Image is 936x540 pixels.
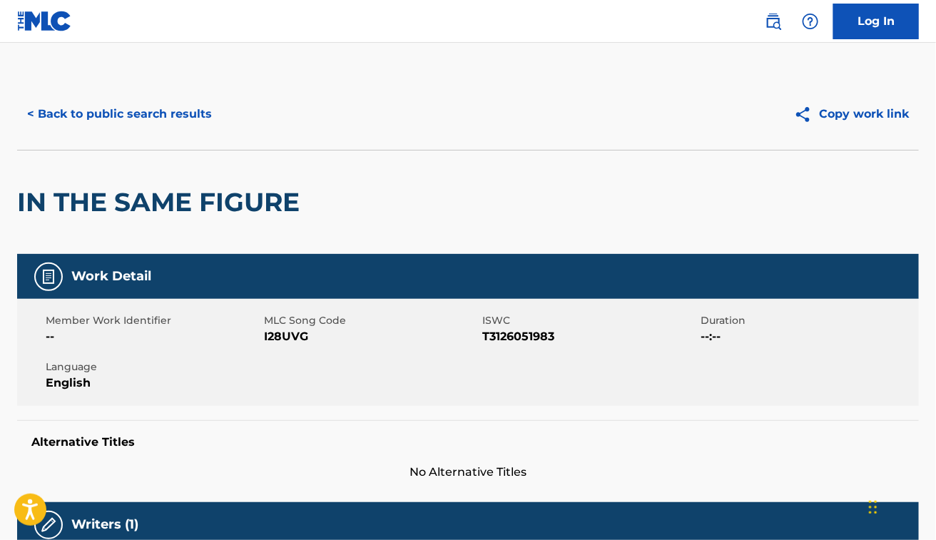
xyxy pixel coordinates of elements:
[17,11,72,31] img: MLC Logo
[40,268,57,285] img: Work Detail
[31,435,905,449] h5: Alternative Titles
[46,375,260,392] span: English
[784,96,919,132] button: Copy work link
[759,7,788,36] a: Public Search
[17,96,222,132] button: < Back to public search results
[796,7,825,36] div: Help
[264,328,479,345] span: I28UVG
[46,313,260,328] span: Member Work Identifier
[765,13,782,30] img: search
[865,472,936,540] iframe: Chat Widget
[17,464,919,481] span: No Alternative Titles
[264,313,479,328] span: MLC Song Code
[701,328,915,345] span: --:--
[794,106,819,123] img: Copy work link
[17,186,307,218] h2: IN THE SAME FIGURE
[833,4,919,39] a: Log In
[46,328,260,345] span: --
[701,313,915,328] span: Duration
[482,313,697,328] span: ISWC
[71,516,138,533] h5: Writers (1)
[869,486,877,529] div: Drag
[71,268,151,285] h5: Work Detail
[46,360,260,375] span: Language
[482,328,697,345] span: T3126051983
[802,13,819,30] img: help
[40,516,57,534] img: Writers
